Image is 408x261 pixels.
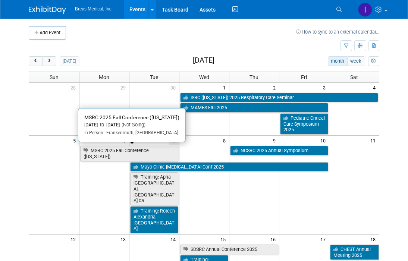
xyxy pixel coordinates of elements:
span: MSRC 2025 Fall Conference ([US_STATE]) [84,114,179,120]
span: 15 [220,235,229,244]
span: 14 [170,235,179,244]
span: Breas Medical, Inc. [75,6,113,12]
h2: [DATE] [193,56,214,65]
span: In-Person [84,130,103,135]
a: ISRC ([US_STATE]) 2025 Respiratory Care Seminar [180,93,379,103]
button: [DATE] [60,56,79,66]
a: SDSRC Annual Conference 2025 [180,245,278,254]
span: 28 [70,83,79,92]
a: Training: Apria [GEOGRAPHIC_DATA], [GEOGRAPHIC_DATA] ca [130,172,178,205]
span: 8 [222,136,229,145]
a: Training: Rotech Alexandria, [GEOGRAPHIC_DATA] [130,206,178,233]
a: MAMES Fall 2025 [180,103,328,113]
span: Sun [50,74,59,80]
a: Mayo Clinic [MEDICAL_DATA] Conf 2025 [130,162,328,172]
div: [DATE] to [DATE] [84,122,179,128]
span: (Not Going) [120,122,145,128]
span: 2 [272,83,279,92]
span: Sat [350,74,358,80]
img: ExhibitDay [29,6,66,14]
a: NCSRC 2025 Annual Symposium [230,146,328,155]
button: prev [29,56,43,66]
button: Add Event [29,26,66,40]
span: 29 [120,83,129,92]
span: Frankenmuth, [GEOGRAPHIC_DATA] [103,130,178,135]
span: 12 [70,235,79,244]
span: Tue [150,74,158,80]
button: week [347,56,364,66]
button: month [328,56,348,66]
span: 13 [120,235,129,244]
span: 4 [372,83,379,92]
i: Personalize Calendar [371,59,376,64]
a: CHEST Annual Meeting 2025 [330,245,379,260]
span: 17 [320,235,329,244]
span: 30 [170,83,179,92]
span: Wed [199,74,209,80]
button: myCustomButton [368,56,379,66]
span: Thu [249,74,258,80]
span: Fri [301,74,307,80]
span: Mon [99,74,109,80]
span: 16 [270,235,279,244]
a: Pediatric Critical Care Symposium 2025 [280,113,328,135]
button: next [42,56,56,66]
a: MSRC 2025 Fall Conference ([US_STATE]) [80,146,178,161]
a: How to sync to an external calendar... [296,29,379,35]
span: 10 [320,136,329,145]
span: 5 [72,136,79,145]
span: 3 [322,83,329,92]
img: Inga Dolezar [358,3,372,17]
span: 9 [272,136,279,145]
span: 1 [222,83,229,92]
span: 11 [370,136,379,145]
span: 18 [370,235,379,244]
